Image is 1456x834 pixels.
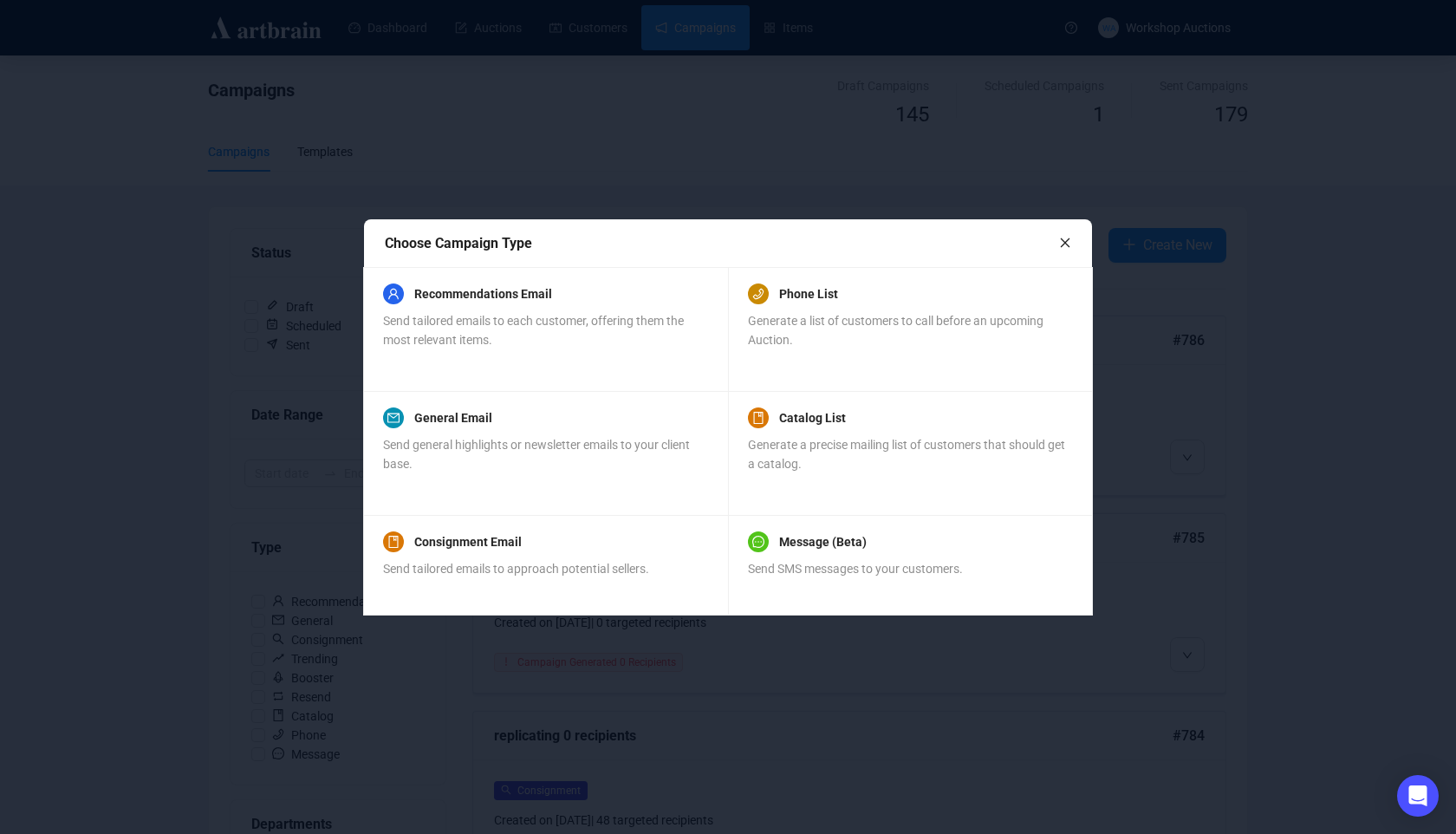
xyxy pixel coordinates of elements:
[1059,237,1071,249] span: close
[383,438,690,471] span: Send general highlights or newsletter emails to your client base.
[387,536,400,548] span: book
[752,412,764,424] span: book
[383,562,649,576] span: Send tailored emails to approach potential sellers.
[383,314,684,347] span: Send tailored emails to each customer, offering them the most relevant items.
[779,407,846,428] a: Catalog List
[414,531,522,552] a: Consignment Email
[414,407,492,428] a: General Email
[779,283,838,304] a: Phone List
[748,562,963,576] span: Send SMS messages to your customers.
[385,232,1059,254] div: Choose Campaign Type
[1397,775,1439,817] div: Open Intercom Messenger
[748,314,1043,347] span: Generate a list of customers to call before an upcoming Auction.
[387,412,400,424] span: mail
[414,283,552,304] a: Recommendations Email
[779,531,867,552] a: Message (Beta)
[752,536,764,548] span: message
[748,438,1065,471] span: Generate a precise mailing list of customers that should get a catalog.
[752,288,764,300] span: phone
[387,288,400,300] span: user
